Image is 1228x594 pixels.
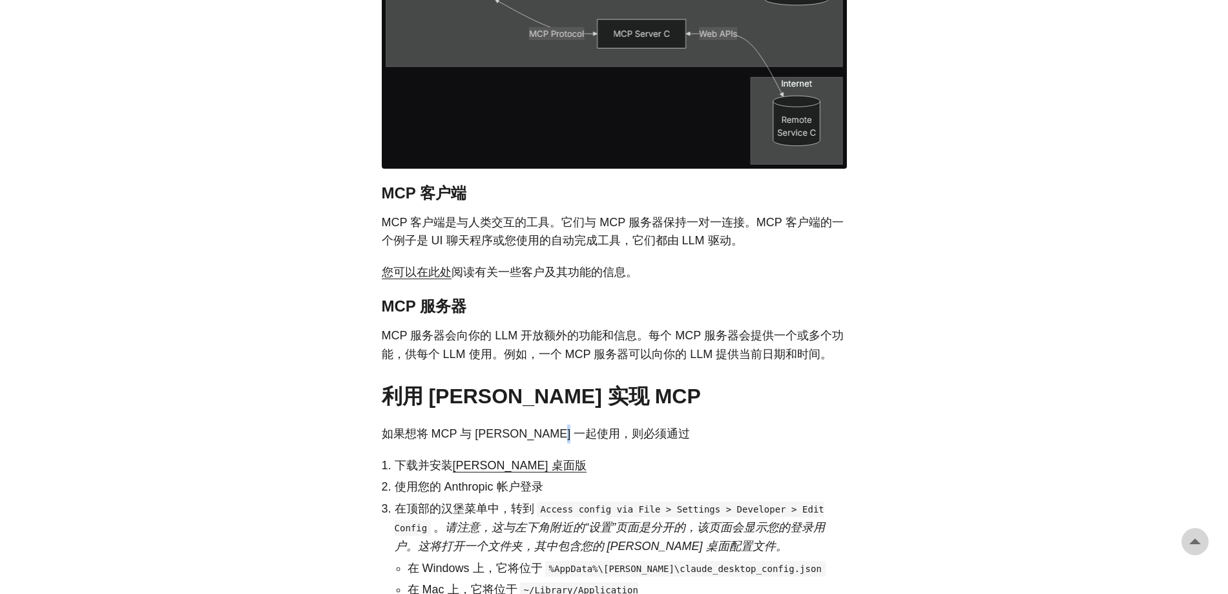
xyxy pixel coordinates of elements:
font: 在 Windows 上，它将位于 [408,562,543,575]
font: 阅读有关一些客户及其功能的信息 [452,266,626,279]
font: MCP 服务器 [382,297,467,315]
a: 您可以在此处 [382,266,452,279]
font: MCP 服务器会向你的 LLM 开放额外的功能和信息。每个 MCP 服务器会提供一个或多个功能，供每个 LLM 使用。例如，一个 MCP 服务器可以向你的 LLM 提供当前日期和时间。 [382,329,844,361]
font: 请注意，这与左下角附近的“设置”页面是分开的，该页面会显示您的登录用户。这将打开一个文件夹，其中包含您的 [PERSON_NAME] 桌面配置文件。 [395,521,826,553]
font: 下载并安装 [395,459,453,472]
a: [PERSON_NAME] 桌面版 [453,459,587,472]
font: 。 [433,521,445,534]
font: 利用 [PERSON_NAME] 实现 MCP [382,385,701,408]
font: 。 [626,266,638,279]
font: MCP 客户端 [382,184,467,202]
font: MCP 客户端是与人类交互的工具。它们与 MCP 服务器保持一对一连接。MCP 客户端的一个例子是 UI 聊天程序或您使用的自动完成工具，它们都由 LLM 驱动。 [382,216,844,248]
font: 如果想将 MCP 与 [PERSON_NAME] 一起使用，则必须通过 [382,427,691,440]
code: %AppData%\[PERSON_NAME]\claude_desktop_config.json [545,561,826,577]
code: Access config via File > Settings > Developer > Edit Config [395,502,824,536]
a: 返回顶部 [1181,528,1209,555]
font: 在顶部的汉堡菜单中，转到 [395,502,534,515]
font: 使用您的 Anthropic 帐户登录 [395,480,543,493]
